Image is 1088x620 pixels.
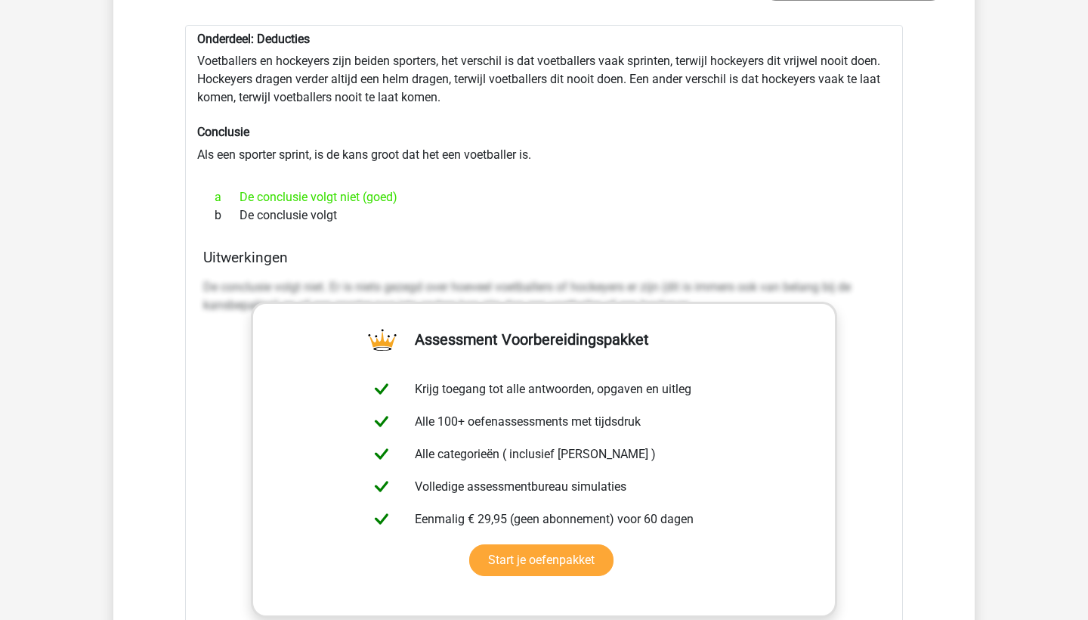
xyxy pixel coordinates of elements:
[215,188,240,206] span: a
[197,125,891,139] h6: Conclusie
[203,206,885,225] div: De conclusie volgt
[203,188,885,206] div: De conclusie volgt niet (goed)
[203,249,885,266] h4: Uitwerkingen
[215,206,240,225] span: b
[197,32,891,46] h6: Onderdeel: Deducties
[203,278,885,315] p: De conclusie volgt niet. Er is niets gezegd over hoeveel voetballers of hockeyers er zijn (dit is...
[469,544,614,576] a: Start je oefenpakket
